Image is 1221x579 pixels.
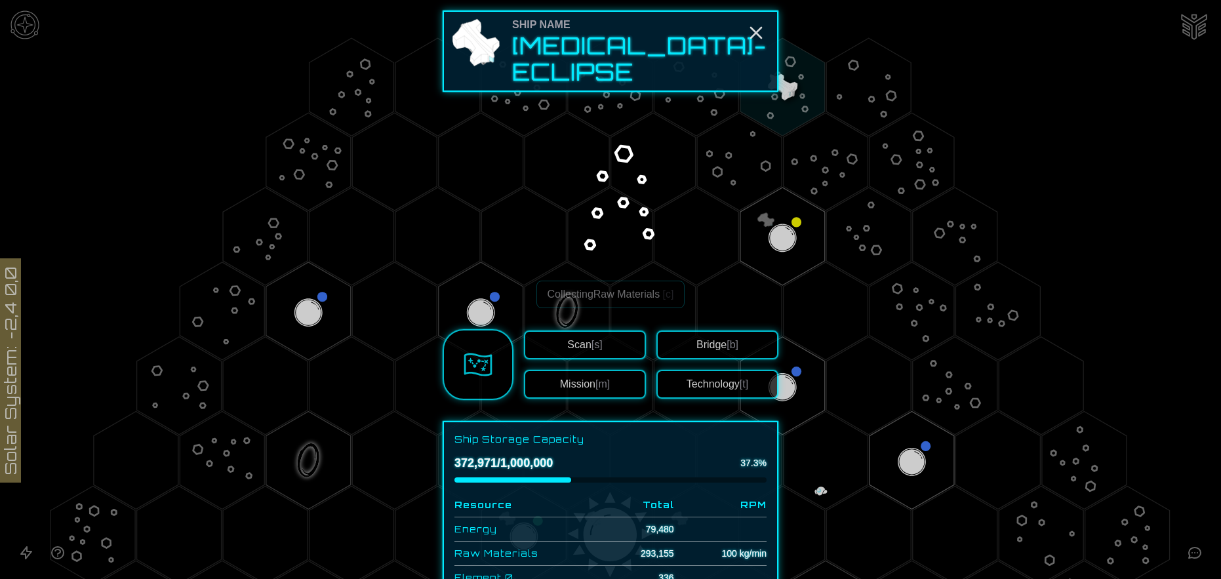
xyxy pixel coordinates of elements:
[464,350,492,379] img: Sector
[656,370,778,399] button: Technology[t]
[512,33,772,85] h2: [MEDICAL_DATA]-Eclipse
[536,281,685,308] button: CollectingRaw Materials [c]
[501,87,719,306] img: Resource
[512,17,772,33] div: Ship Name
[740,456,767,469] div: 37.3 %
[602,517,674,542] td: 79,480
[674,493,767,517] th: RPM
[524,330,646,359] button: Scan[s]
[674,542,767,566] td: 100 kg/min
[663,289,674,300] span: [c]
[656,330,778,359] button: Bridge[b]
[524,370,646,399] button: Mission[m]
[567,339,602,350] span: Scan
[591,339,603,350] span: [s]
[602,493,674,517] th: Total
[454,433,767,446] div: Ship Storage Capacity
[454,542,602,566] td: Raw Materials
[454,493,602,517] th: Resource
[602,542,674,566] td: 293,155
[595,378,610,389] span: [m]
[454,454,553,472] div: 372,971 / 1,000,000
[449,17,502,70] img: Ship Icon
[727,339,738,350] span: [b]
[746,22,767,43] button: Close
[454,517,602,542] td: Energy
[740,378,748,389] span: [t]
